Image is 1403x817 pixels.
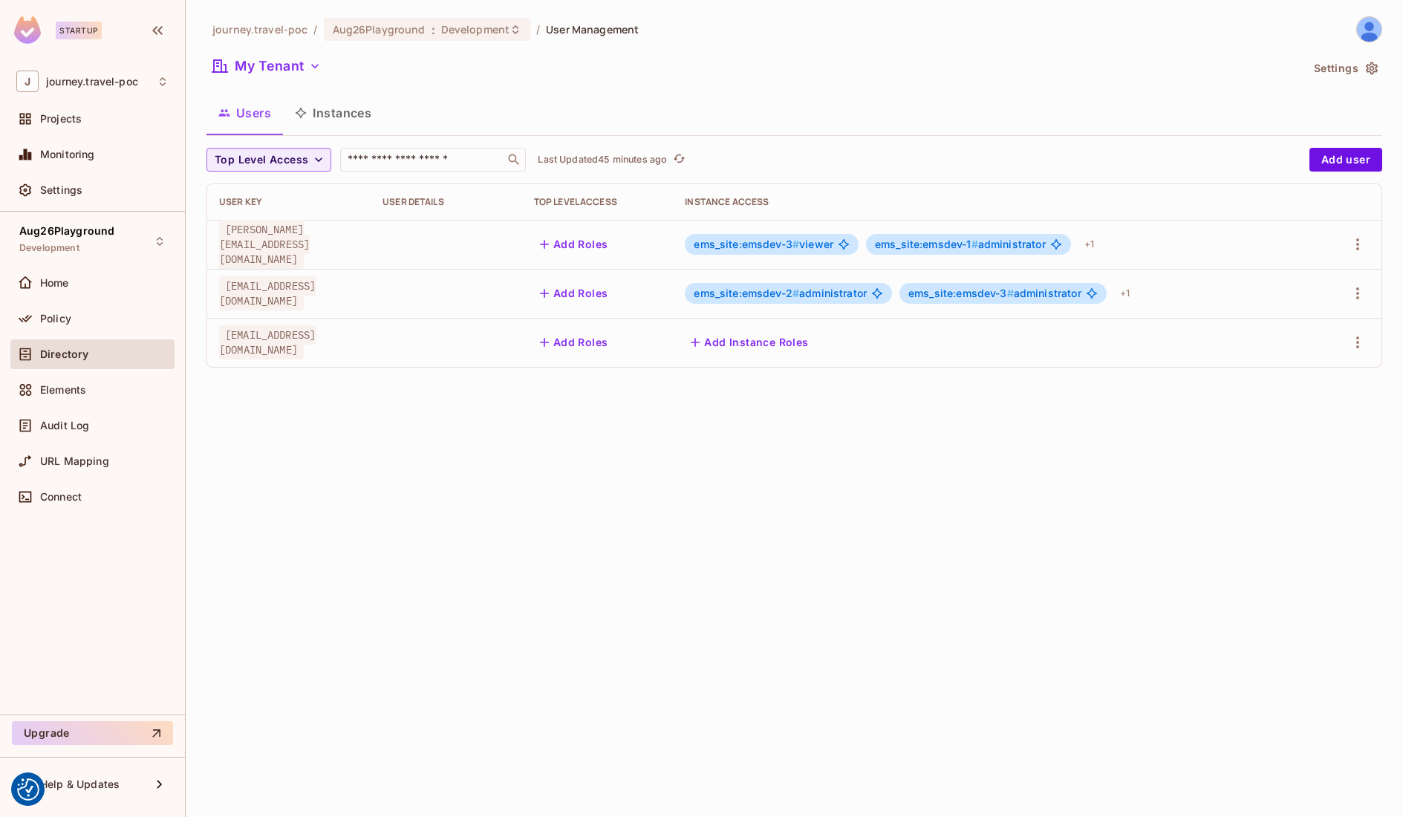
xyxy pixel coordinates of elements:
li: / [313,22,317,36]
p: Last Updated 45 minutes ago [538,154,667,166]
button: Add user [1309,148,1382,172]
span: Aug26Playground [333,22,426,36]
span: ems_site:emsdev-3 [908,287,1014,299]
button: My Tenant [206,54,327,78]
span: : [431,24,436,36]
span: Home [40,277,69,289]
span: Click to refresh data [667,151,688,169]
span: Audit Log [40,420,89,432]
div: Instance Access [685,196,1305,208]
button: Add Roles [534,331,614,354]
div: Startup [56,22,102,39]
button: Settings [1308,56,1382,80]
span: Monitoring [40,149,95,160]
span: # [792,238,799,250]
span: [EMAIL_ADDRESS][DOMAIN_NAME] [219,276,316,310]
div: Top Level Access [534,196,662,208]
button: Consent Preferences [17,778,39,801]
span: Help & Updates [40,778,120,790]
img: Revisit consent button [17,778,39,801]
span: the active workspace [212,22,307,36]
span: Connect [40,491,82,503]
img: SReyMgAAAABJRU5ErkJggg== [14,16,41,44]
span: Settings [40,184,82,196]
span: # [792,287,799,299]
span: refresh [673,152,686,167]
span: administrator [694,287,867,299]
span: Elements [40,384,86,396]
div: + 1 [1078,232,1100,256]
span: URL Mapping [40,455,109,467]
li: / [536,22,540,36]
span: Aug26Playground [19,225,114,237]
span: Directory [40,348,88,360]
span: Development [441,22,510,36]
span: Workspace: journey.travel-poc [46,76,138,88]
span: Development [19,242,79,254]
span: User Management [546,22,639,36]
span: administrator [908,287,1081,299]
button: Top Level Access [206,148,331,172]
span: Top Level Access [215,151,308,169]
button: Add Roles [534,281,614,305]
span: J [16,71,39,92]
span: viewer [694,238,833,250]
button: Add Instance Roles [685,331,814,354]
button: Upgrade [12,721,173,745]
span: ems_site:emsdev-1 [875,238,978,250]
span: [EMAIL_ADDRESS][DOMAIN_NAME] [219,325,316,359]
img: Peter Beams [1357,17,1381,42]
span: [PERSON_NAME][EMAIL_ADDRESS][DOMAIN_NAME] [219,220,310,269]
div: User Details [383,196,510,208]
div: User Key [219,196,359,208]
div: + 1 [1114,281,1136,305]
span: ems_site:emsdev-3 [694,238,799,250]
button: Instances [283,94,383,131]
button: Add Roles [534,232,614,256]
span: administrator [875,238,1046,250]
span: Projects [40,113,82,125]
span: # [1007,287,1014,299]
button: Users [206,94,283,131]
span: # [971,238,978,250]
span: ems_site:emsdev-2 [694,287,799,299]
span: Policy [40,313,71,325]
button: refresh [670,151,688,169]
